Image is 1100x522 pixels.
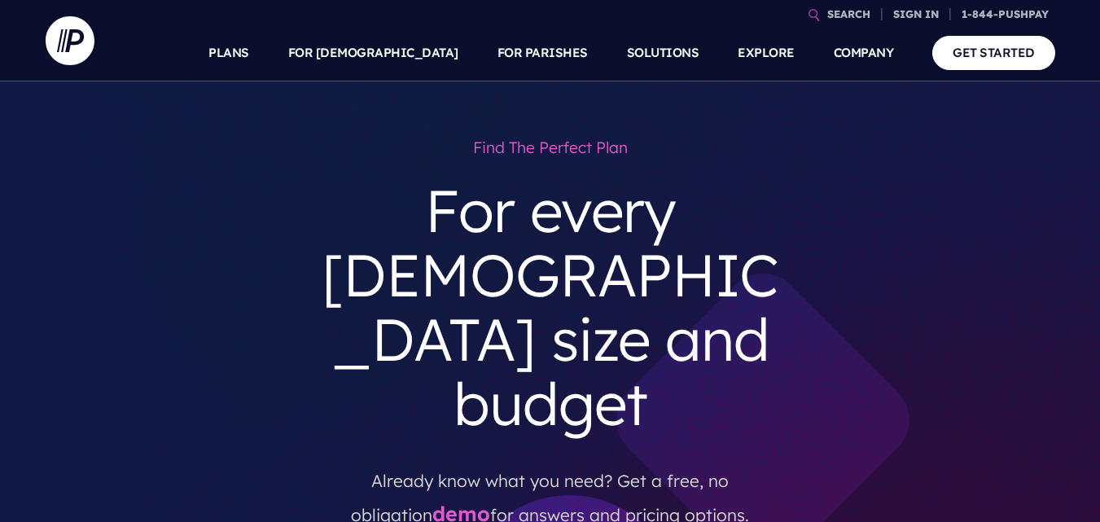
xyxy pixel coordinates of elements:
[627,24,699,81] a: SOLUTIONS
[497,24,588,81] a: FOR PARISHES
[738,24,795,81] a: EXPLORE
[932,36,1055,69] a: GET STARTED
[305,165,796,450] h3: For every [DEMOGRAPHIC_DATA] size and budget
[834,24,894,81] a: COMPANY
[288,24,458,81] a: FOR [DEMOGRAPHIC_DATA]
[305,130,796,165] h1: Find the perfect plan
[208,24,249,81] a: PLANS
